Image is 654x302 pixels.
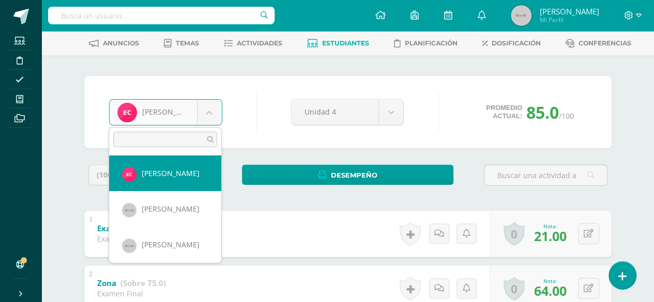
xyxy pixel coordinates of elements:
span: [PERSON_NAME] [142,240,200,249]
img: 52cc098e9c87499edd06156125eaf4b9.png [122,167,136,182]
img: 40x40 [122,203,136,217]
span: [PERSON_NAME] [142,168,200,178]
img: 40x40 [122,239,136,253]
span: [PERSON_NAME] [142,204,200,214]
